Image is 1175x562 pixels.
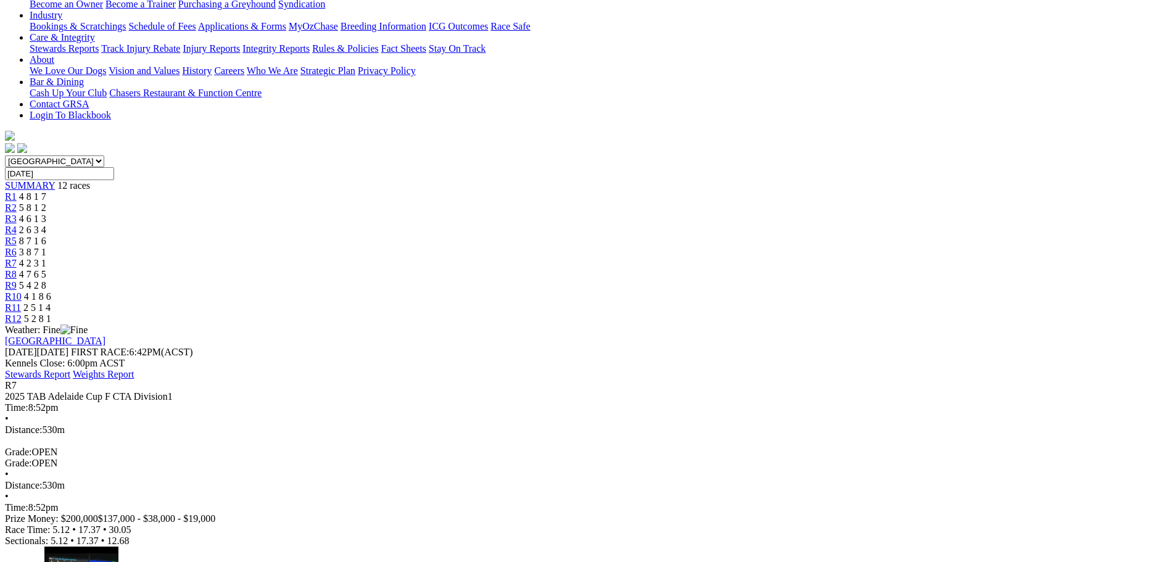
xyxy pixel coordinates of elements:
span: • [70,535,74,546]
span: Distance: [5,480,42,490]
span: 12.68 [107,535,129,546]
a: Rules & Policies [312,43,379,54]
a: R12 [5,313,22,324]
span: Grade: [5,458,32,468]
img: facebook.svg [5,143,15,153]
span: 5.12 [51,535,68,546]
span: 4 2 3 1 [19,258,46,268]
span: Time: [5,502,28,513]
img: twitter.svg [17,143,27,153]
span: • [5,469,9,479]
a: Applications & Forms [198,21,286,31]
a: We Love Our Dogs [30,65,106,76]
div: Bar & Dining [30,88,1170,99]
a: R2 [5,202,17,213]
a: R10 [5,291,22,302]
span: Grade: [5,447,32,457]
img: Fine [60,324,88,336]
a: [GEOGRAPHIC_DATA] [5,336,105,346]
span: • [103,524,107,535]
a: Vision and Values [109,65,179,76]
span: Race Time: [5,524,50,535]
span: [DATE] [5,347,68,357]
a: Stay On Track [429,43,485,54]
div: 2025 TAB Adelaide Cup F CTA Division1 [5,391,1170,402]
a: Careers [214,65,244,76]
span: Sectionals: [5,535,48,546]
a: R6 [5,247,17,257]
span: • [5,413,9,424]
span: R7 [5,380,17,391]
div: OPEN [5,447,1170,458]
a: Bookings & Scratchings [30,21,126,31]
span: FIRST RACE: [71,347,129,357]
span: 3 8 7 1 [19,247,46,257]
span: R3 [5,213,17,224]
span: 5 4 2 8 [19,280,46,291]
span: 6:42PM(ACST) [71,347,193,357]
span: $137,000 - $38,000 - $19,000 [98,513,216,524]
a: R4 [5,225,17,235]
a: Fact Sheets [381,43,426,54]
a: SUMMARY [5,180,55,191]
a: R1 [5,191,17,202]
a: Industry [30,10,62,20]
a: Privacy Policy [358,65,416,76]
a: R8 [5,269,17,279]
a: Strategic Plan [300,65,355,76]
div: Care & Integrity [30,43,1170,54]
div: Industry [30,21,1170,32]
div: OPEN [5,458,1170,469]
a: R5 [5,236,17,246]
a: Breeding Information [340,21,426,31]
a: Weights Report [73,369,134,379]
span: 17.37 [78,524,101,535]
span: • [5,491,9,502]
span: 2 6 3 4 [19,225,46,235]
div: 8:52pm [5,402,1170,413]
span: Time: [5,402,28,413]
a: Care & Integrity [30,32,95,43]
input: Select date [5,167,114,180]
span: [DATE] [5,347,37,357]
a: R7 [5,258,17,268]
span: 4 1 8 6 [24,291,51,302]
span: 5 8 1 2 [19,202,46,213]
a: MyOzChase [289,21,338,31]
div: 530m [5,424,1170,436]
div: 8:52pm [5,502,1170,513]
span: 2 5 1 4 [23,302,51,313]
a: Contact GRSA [30,99,89,109]
span: 17.37 [76,535,99,546]
span: 4 8 1 7 [19,191,46,202]
a: Stewards Reports [30,43,99,54]
a: Integrity Reports [242,43,310,54]
a: Login To Blackbook [30,110,111,120]
a: R9 [5,280,17,291]
a: Cash Up Your Club [30,88,107,98]
a: Race Safe [490,21,530,31]
a: Stewards Report [5,369,70,379]
a: Who We Are [247,65,298,76]
a: Injury Reports [183,43,240,54]
span: 5 2 8 1 [24,313,51,324]
div: Prize Money: $200,000 [5,513,1170,524]
a: ICG Outcomes [429,21,488,31]
span: 4 7 6 5 [19,269,46,279]
a: Schedule of Fees [128,21,196,31]
span: 12 races [57,180,90,191]
div: About [30,65,1170,76]
span: • [101,535,105,546]
span: Weather: Fine [5,324,88,335]
div: 530m [5,480,1170,491]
